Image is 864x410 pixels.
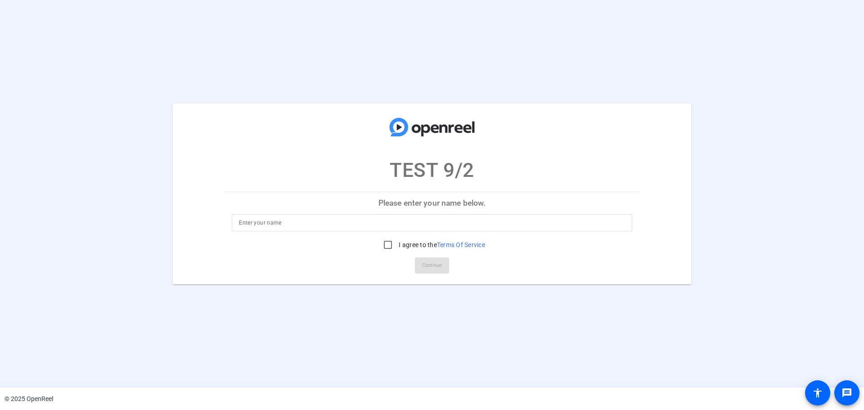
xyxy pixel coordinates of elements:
mat-icon: accessibility [812,387,823,398]
img: company-logo [387,112,477,142]
input: Enter your name [239,217,625,228]
p: Please enter your name below. [225,192,639,214]
mat-icon: message [841,387,852,398]
div: © 2025 OpenReel [4,394,53,404]
a: Terms Of Service [437,241,485,248]
p: TEST 9/2 [390,155,474,185]
label: I agree to the [397,240,485,249]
